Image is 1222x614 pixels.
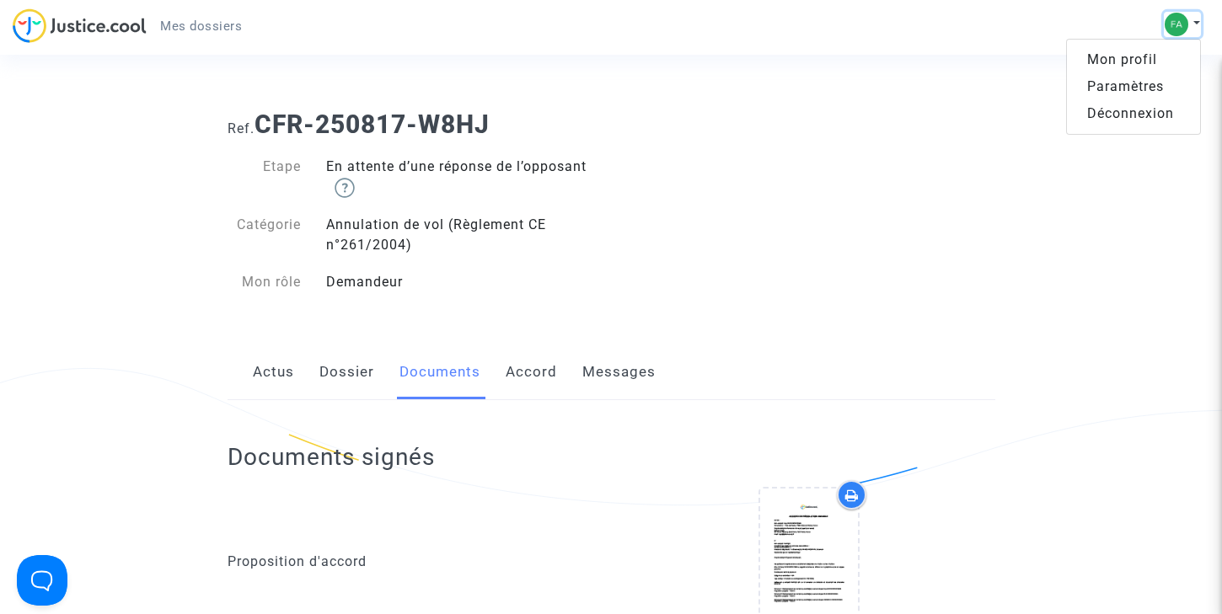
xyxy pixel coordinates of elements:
div: Demandeur [314,272,611,292]
a: Documents [399,344,480,400]
img: help.svg [335,178,355,198]
h2: Documents signés [228,442,435,472]
a: Actus [253,344,294,400]
a: Messages [582,344,656,400]
img: 20c3d09ba7dc147ea7c36425ec287d2b [1165,13,1188,36]
a: Dossier [319,344,374,400]
div: Proposition d'accord [228,552,599,572]
a: Accord [506,344,557,400]
a: Mes dossiers [147,13,255,39]
a: Mon profil [1067,46,1200,73]
a: Paramètres [1067,73,1200,100]
a: Déconnexion [1067,100,1200,127]
img: jc-logo.svg [13,8,147,43]
div: En attente d’une réponse de l’opposant [314,157,611,198]
div: Mon rôle [215,272,314,292]
div: Catégorie [215,215,314,255]
span: Mes dossiers [160,19,242,34]
div: Annulation de vol (Règlement CE n°261/2004) [314,215,611,255]
span: Ref. [228,120,255,136]
b: CFR-250817-W8HJ [255,109,490,139]
iframe: Help Scout Beacon - Open [17,555,67,606]
div: Etape [215,157,314,198]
